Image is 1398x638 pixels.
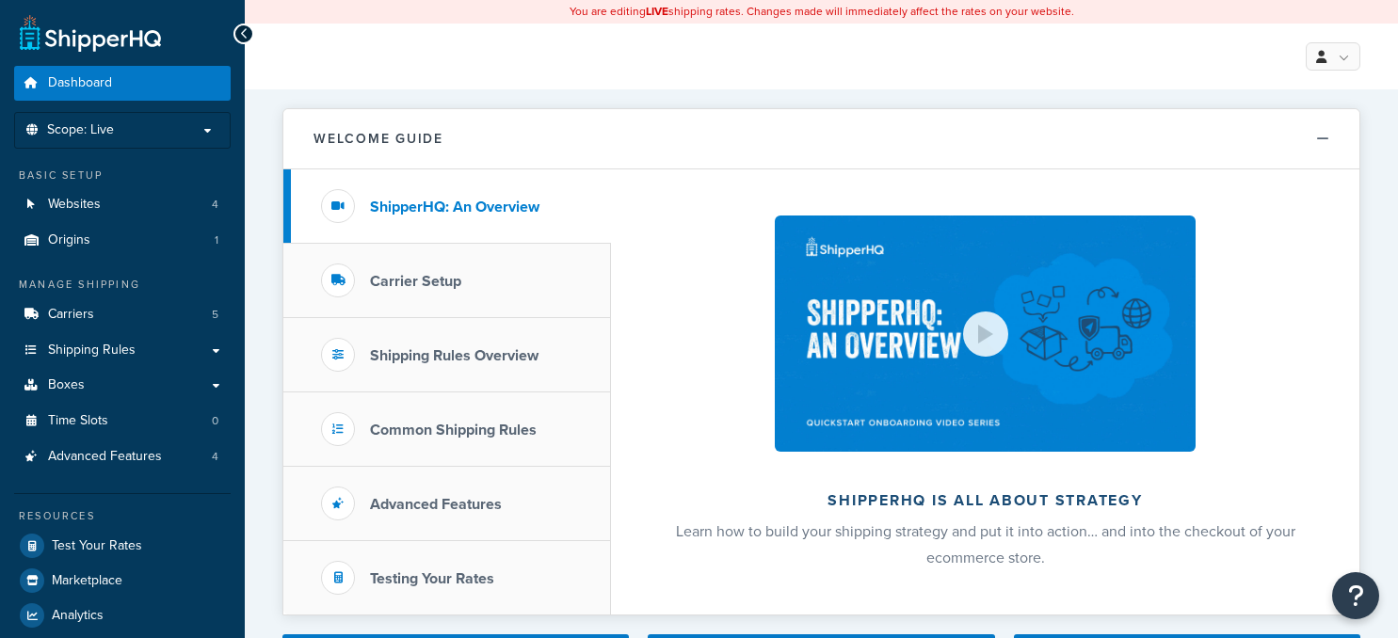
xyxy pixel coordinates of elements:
[313,132,443,146] h2: Welcome Guide
[370,273,461,290] h3: Carrier Setup
[370,496,502,513] h3: Advanced Features
[14,297,231,332] a: Carriers5
[661,492,1310,509] h2: ShipperHQ is all about strategy
[14,404,231,439] li: Time Slots
[370,347,538,364] h3: Shipping Rules Overview
[48,413,108,429] span: Time Slots
[52,608,104,624] span: Analytics
[14,508,231,524] div: Resources
[48,307,94,323] span: Carriers
[14,223,231,258] a: Origins1
[14,66,231,101] a: Dashboard
[48,449,162,465] span: Advanced Features
[14,598,231,632] a: Analytics
[48,377,85,393] span: Boxes
[52,538,142,554] span: Test Your Rates
[48,75,112,91] span: Dashboard
[47,122,114,138] span: Scope: Live
[212,197,218,213] span: 4
[215,232,218,248] span: 1
[775,215,1195,452] img: ShipperHQ is all about strategy
[52,573,122,589] span: Marketplace
[646,3,668,20] b: LIVE
[676,520,1295,568] span: Learn how to build your shipping strategy and put it into action… and into the checkout of your e...
[370,199,539,215] h3: ShipperHQ: An Overview
[14,439,231,474] a: Advanced Features4
[14,439,231,474] li: Advanced Features
[48,232,90,248] span: Origins
[14,223,231,258] li: Origins
[14,529,231,563] a: Test Your Rates
[14,333,231,368] a: Shipping Rules
[1332,572,1379,619] button: Open Resource Center
[14,167,231,183] div: Basic Setup
[14,277,231,293] div: Manage Shipping
[14,187,231,222] a: Websites4
[14,187,231,222] li: Websites
[283,109,1359,169] button: Welcome Guide
[370,570,494,587] h3: Testing Your Rates
[14,564,231,598] a: Marketplace
[212,449,218,465] span: 4
[14,404,231,439] a: Time Slots0
[212,413,218,429] span: 0
[48,343,136,359] span: Shipping Rules
[14,368,231,403] a: Boxes
[48,197,101,213] span: Websites
[212,307,218,323] span: 5
[370,422,537,439] h3: Common Shipping Rules
[14,297,231,332] li: Carriers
